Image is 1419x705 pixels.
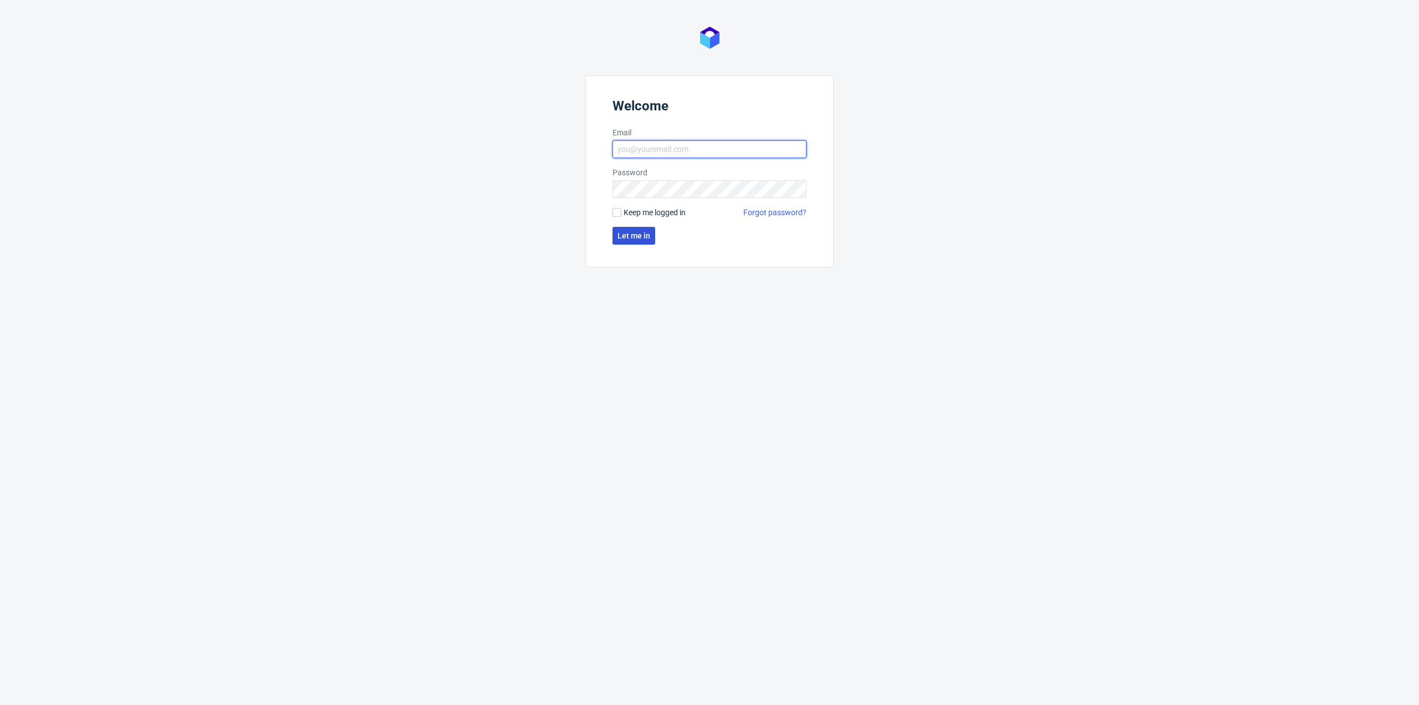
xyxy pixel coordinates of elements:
span: Let me in [617,232,650,240]
input: you@youremail.com [612,140,807,158]
a: Forgot password? [743,207,807,218]
button: Let me in [612,227,655,245]
span: Keep me logged in [624,207,686,218]
label: Email [612,127,807,138]
label: Password [612,167,807,178]
header: Welcome [612,98,807,118]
